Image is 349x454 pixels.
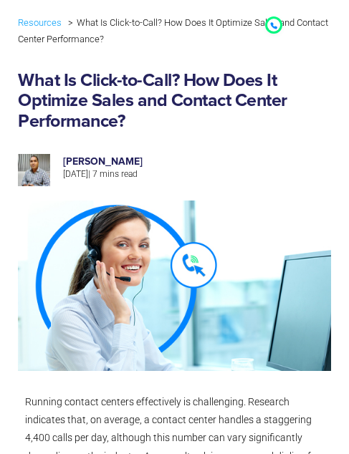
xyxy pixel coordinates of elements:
h6: [PERSON_NAME] [63,157,320,167]
h1: What Is Click-to-Call? How Does It Optimize Sales and Contact Center Performance? [18,71,331,132]
span: mins read [100,169,138,179]
img: prashanth-kancherla_avatar-200x200.jpeg [18,154,50,186]
span: 7 [92,169,97,179]
p: | [63,167,320,183]
span: [DATE] [63,169,88,179]
a: Resources [18,14,62,31]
